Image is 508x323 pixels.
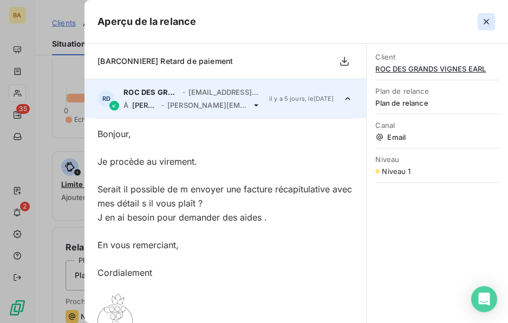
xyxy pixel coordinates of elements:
[375,99,499,107] span: Plan de relance
[269,95,334,102] span: il y a 5 jours , le [DATE]
[97,266,353,280] div: Cordialement
[161,102,164,108] span: -
[97,155,353,169] div: Je procède au virement.
[375,87,499,95] span: Plan de relance
[382,167,411,176] span: Niveau 1
[97,238,353,253] div: En vous remerciant,
[188,88,260,96] span: [EMAIL_ADDRESS][DOMAIN_NAME]
[375,53,499,61] span: Client
[375,133,499,141] span: Email
[183,89,185,95] span: -
[471,286,497,312] div: Open Intercom Messenger
[97,183,353,210] div: Serait il possible de m envoyer une facture récapitulative avec mes détail s il vous plaît ?
[123,88,179,96] span: ROC DES GRANDS VIGNES
[123,101,128,109] span: À
[97,14,196,29] h5: Aperçu de la relance
[97,127,353,141] div: Bonjour,
[375,64,499,73] span: ROC DES GRANDS VIGNES EARL
[132,101,158,109] span: [PERSON_NAME]
[375,121,499,130] span: Canal
[97,56,233,66] span: [BARCONNIERE] Retard de paiement
[97,90,115,107] div: RD
[97,211,353,225] div: J en ai besoin pour demander des aides .
[375,155,499,164] span: Niveau
[167,101,249,109] span: [PERSON_NAME][EMAIL_ADDRESS][DOMAIN_NAME]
